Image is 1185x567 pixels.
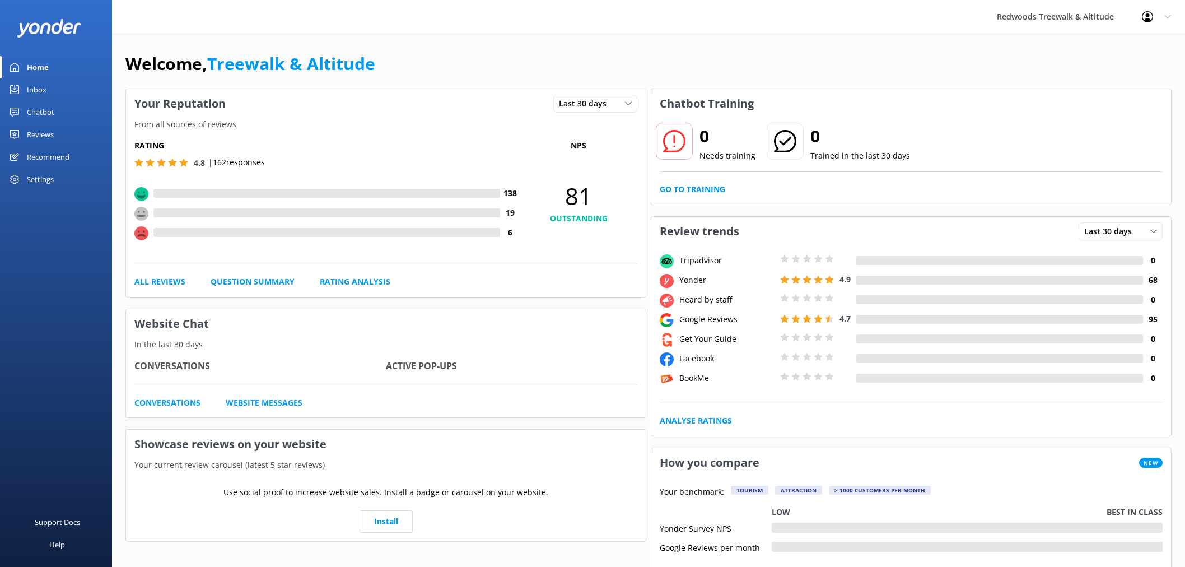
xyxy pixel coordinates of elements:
img: yonder-white-logo.png [17,19,81,38]
p: Use social proof to increase website sales. Install a badge or carousel on your website. [223,486,548,499]
p: In the last 30 days [126,338,646,351]
h4: 138 [500,187,520,199]
h4: 0 [1143,372,1163,384]
h3: Your Reputation [126,89,234,118]
span: Last 30 days [1084,225,1139,238]
span: Last 30 days [559,97,613,110]
h1: Welcome, [125,50,375,77]
h4: 0 [1143,294,1163,306]
h4: 0 [1143,352,1163,365]
h4: Active Pop-ups [386,359,637,374]
h4: 6 [500,226,520,239]
span: 4.9 [839,274,851,285]
h3: Chatbot Training [651,89,762,118]
h4: 95 [1143,313,1163,326]
a: Rating Analysis [320,276,390,288]
p: Trained in the last 30 days [810,150,910,162]
div: Facebook [677,352,777,365]
div: Settings [27,168,54,190]
h4: 0 [1143,254,1163,267]
h3: How you compare [651,448,768,477]
h2: 0 [699,123,755,150]
a: Website Messages [226,397,302,409]
h3: Review trends [651,217,748,246]
span: New [1139,458,1163,468]
div: Reviews [27,123,54,146]
p: Low [772,506,790,518]
span: 81 [520,182,637,210]
a: Install [360,510,413,533]
div: Help [49,533,65,556]
div: Recommend [27,146,69,168]
p: | 162 responses [208,156,265,169]
div: Yonder Survey NPS [660,523,772,533]
div: Attraction [775,486,822,495]
h4: Conversations [134,359,386,374]
p: Best in class [1107,506,1163,518]
div: Get Your Guide [677,333,777,345]
p: NPS [520,140,637,152]
div: Inbox [27,78,46,101]
div: Support Docs [35,511,80,533]
h3: Showcase reviews on your website [126,430,646,459]
div: > 1000 customers per month [829,486,931,495]
div: Heard by staff [677,294,777,306]
div: Google Reviews per month [660,542,772,552]
span: 4.8 [194,157,205,168]
h4: 19 [500,207,520,219]
p: Your current review carousel (latest 5 star reviews) [126,459,646,471]
div: BookMe [677,372,777,384]
div: Chatbot [27,101,54,123]
div: Yonder [677,274,777,286]
a: Question Summary [211,276,295,288]
p: Needs training [699,150,755,162]
div: Tripadvisor [677,254,777,267]
div: Home [27,56,49,78]
h4: 68 [1143,274,1163,286]
a: Conversations [134,397,200,409]
span: 4.7 [839,313,851,324]
h2: 0 [810,123,910,150]
h4: OUTSTANDING [520,212,637,225]
p: From all sources of reviews [126,118,646,131]
h4: 0 [1143,333,1163,345]
p: Your benchmark: [660,486,724,499]
a: Go to Training [660,183,725,196]
a: All Reviews [134,276,185,288]
a: Analyse Ratings [660,415,732,427]
div: Tourism [731,486,768,495]
a: Treewalk & Altitude [207,52,375,75]
h5: Rating [134,140,520,152]
div: Google Reviews [677,313,777,326]
h3: Website Chat [126,309,646,338]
